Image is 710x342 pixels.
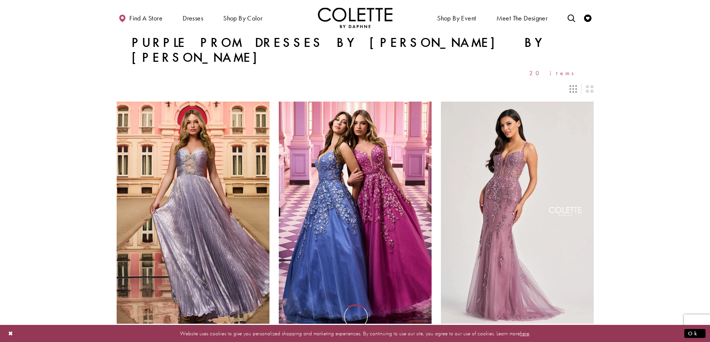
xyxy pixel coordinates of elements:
[441,102,594,323] a: Visit Colette by Daphne Style No. CL8210 Page
[54,328,656,338] p: Website uses cookies to give you personalized shopping and marketing experiences. By continuing t...
[318,7,392,28] img: Colette by Daphne
[129,15,162,22] span: Find a store
[181,7,205,28] span: Dresses
[529,70,579,76] span: 20 items
[223,15,262,22] span: Shop by color
[318,7,392,28] a: Visit Home Page
[4,327,17,340] button: Close Dialog
[496,15,548,22] span: Meet the designer
[279,102,432,323] a: Visit Colette by Daphne Style No. CL8420 Page
[566,7,577,28] a: Toggle search
[435,7,478,28] span: Shop By Event
[437,15,476,22] span: Shop By Event
[495,7,550,28] a: Meet the designer
[221,7,264,28] span: Shop by color
[183,15,203,22] span: Dresses
[569,85,577,93] span: Switch layout to 3 columns
[520,329,529,337] a: here
[132,35,579,65] h1: Purple Prom Dresses by [PERSON_NAME] by [PERSON_NAME]
[112,81,598,97] div: Layout Controls
[117,102,269,323] a: Visit Colette by Daphne Style No. CL8520 Page
[117,7,164,28] a: Find a store
[582,7,593,28] a: Check Wishlist
[586,85,593,93] span: Switch layout to 2 columns
[684,329,706,338] button: Submit Dialog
